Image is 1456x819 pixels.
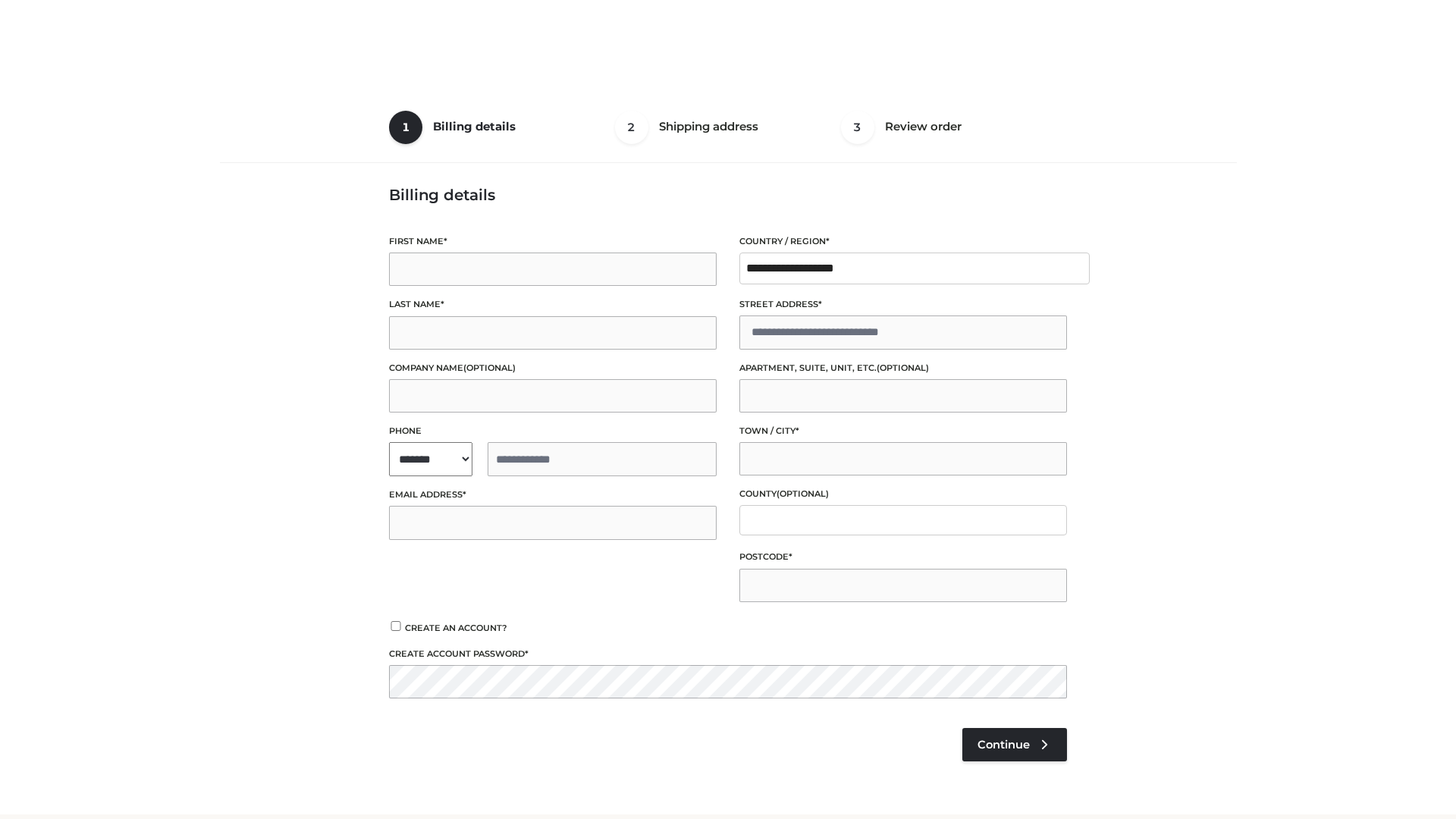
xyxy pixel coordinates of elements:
label: First name [389,234,717,249]
input: Create an account? [389,621,403,631]
span: 3 [841,111,874,144]
label: Company name [389,361,717,375]
span: (optional) [777,488,829,499]
span: Review order [885,119,962,133]
span: Billing details [433,119,516,133]
span: 2 [615,111,648,144]
span: (optional) [877,362,929,373]
label: Town / City [739,424,1067,438]
label: Phone [389,424,717,438]
label: Country / Region [739,234,1067,249]
span: Shipping address [659,119,758,133]
label: Create account password [389,647,1067,661]
label: Postcode [739,550,1067,564]
h3: Billing details [389,186,1067,204]
span: Create an account? [405,623,507,633]
label: Last name [389,297,717,312]
span: (optional) [463,362,516,373]
label: County [739,487,1067,501]
a: Continue [962,728,1067,761]
label: Email address [389,488,717,502]
span: Continue [977,738,1030,752]
label: Street address [739,297,1067,312]
label: Apartment, suite, unit, etc. [739,361,1067,375]
span: 1 [389,111,422,144]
